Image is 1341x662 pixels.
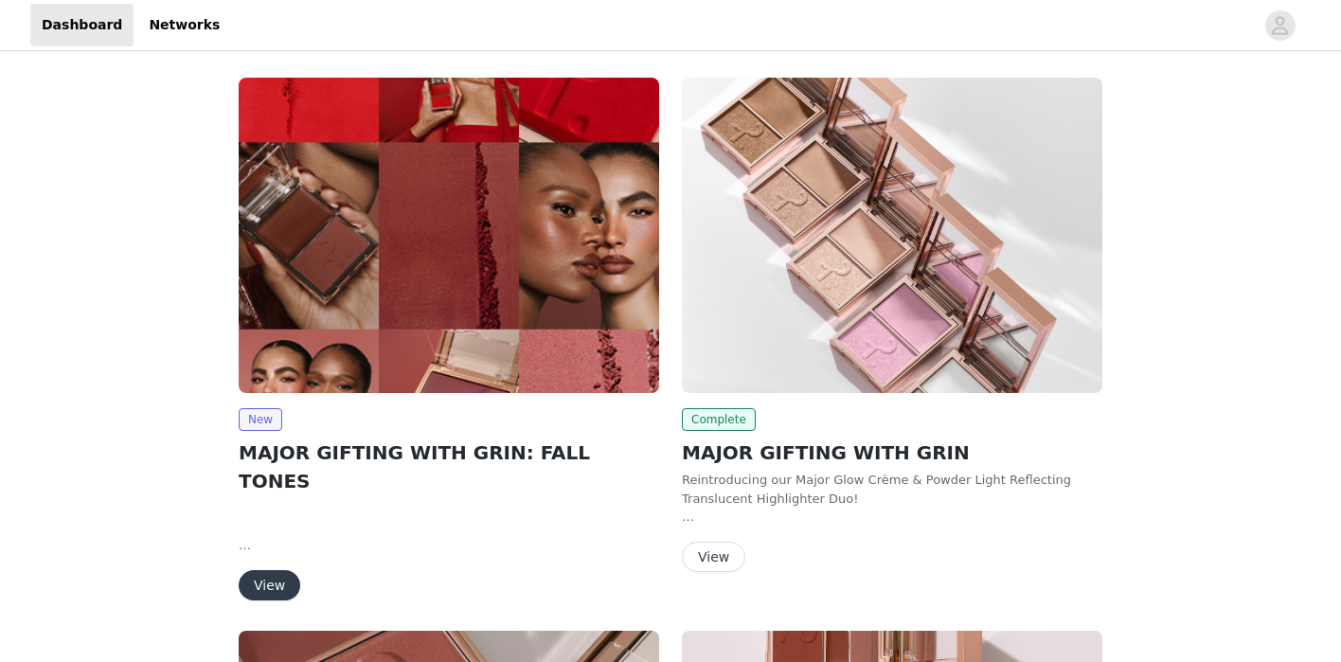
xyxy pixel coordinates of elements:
[682,542,745,572] button: View
[239,570,300,600] button: View
[137,4,231,46] a: Networks
[682,438,1102,467] h2: MAJOR GIFTING WITH GRIN
[239,78,659,393] img: Patrick Ta Beauty
[682,471,1102,508] p: Reintroducing our Major Glow Crème & Powder Light Reflecting Translucent Highlighter Duo!
[239,438,659,495] h2: MAJOR GIFTING WITH GRIN: FALL TONES
[30,4,134,46] a: Dashboard
[1271,10,1289,41] div: avatar
[239,579,300,593] a: View
[682,408,756,431] span: Complete
[239,408,282,431] span: New
[682,550,745,564] a: View
[682,78,1102,393] img: Patrick Ta Beauty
